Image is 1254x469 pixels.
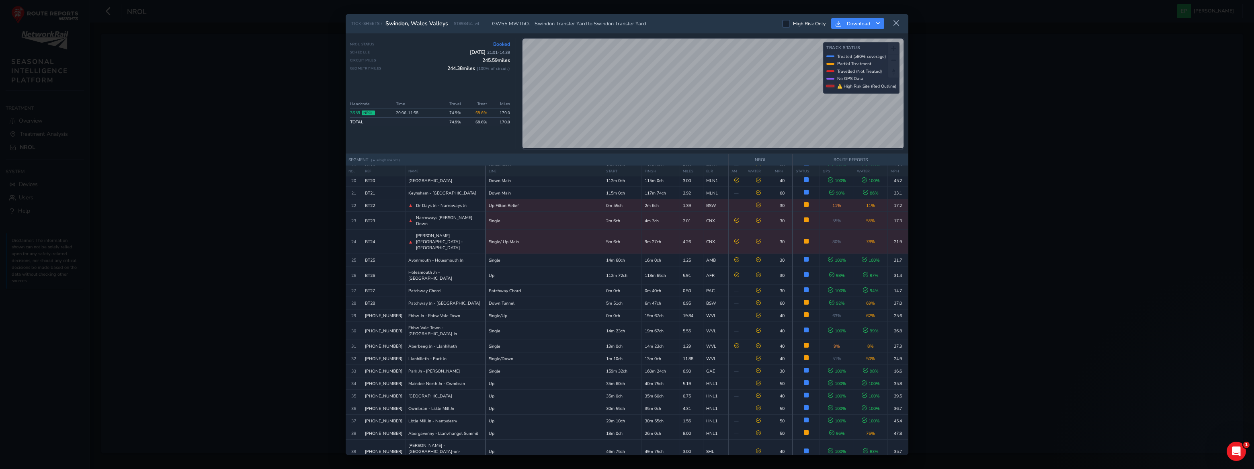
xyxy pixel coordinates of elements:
[351,239,356,245] span: 24
[703,427,728,440] td: HNL1
[486,415,603,427] td: Up
[603,322,641,340] td: 14m 23ch
[408,217,413,224] span: ▲
[703,285,728,297] td: PAC
[351,313,356,319] span: 29
[680,427,703,440] td: 8.00
[703,187,728,199] td: MLN1
[703,199,728,212] td: BSW
[641,309,680,322] td: 19m 67ch
[862,178,880,184] span: 100 %
[680,309,703,322] td: 19.84
[486,340,603,352] td: Single
[772,402,793,415] td: 50
[863,190,879,196] span: 86 %
[351,343,356,349] span: 31
[680,390,703,402] td: 0.75
[641,352,680,365] td: 13m 0ch
[362,365,405,377] td: [PHONE_NUMBER]
[867,343,874,349] span: 8 %
[734,300,739,306] span: —
[641,230,680,254] td: 9m 27ch
[362,377,405,390] td: [PHONE_NUMBER]
[486,440,603,464] td: Up
[362,230,405,254] td: BT24
[641,297,680,309] td: 6m 47ch
[680,377,703,390] td: 5.19
[734,406,739,412] span: —
[866,356,875,362] span: 50 %
[703,174,728,187] td: MLN1
[641,365,680,377] td: 160m 24ch
[820,166,854,177] th: GPS
[603,402,641,415] td: 30m 55ch
[477,66,510,72] span: ( 100 % of circuit)
[887,340,908,352] td: 27.3
[887,402,908,415] td: 36.7
[680,352,703,365] td: 11.88
[408,325,483,337] span: Ebbw Vale Town - [GEOGRAPHIC_DATA] Jn
[486,402,603,415] td: Up
[866,300,875,306] span: 69 %
[350,42,375,47] span: NROL Status
[350,58,376,63] span: Circuit Miles
[641,174,680,187] td: 115m 0ch
[680,266,703,285] td: 5.91
[703,377,728,390] td: HNL1
[486,254,603,266] td: Single
[734,203,739,209] span: —
[832,203,841,209] span: 11 %
[470,49,510,55] span: [DATE]
[641,166,680,177] th: FINISH
[351,356,356,362] span: 32
[350,50,370,55] span: Schedule
[772,174,793,187] td: 40
[408,356,447,362] span: Llanhilleth - Park Jn
[416,233,482,251] span: [PERSON_NAME][GEOGRAPHIC_DATA] - [GEOGRAPHIC_DATA]
[772,340,793,352] td: 40
[416,203,467,209] span: Dr Days Jn - Narroways Jn
[362,440,405,464] td: [PHONE_NUMBER]
[703,309,728,322] td: WVL
[408,202,413,209] span: ▲
[772,309,793,322] td: 40
[437,108,463,117] td: 74.9 %
[641,402,680,415] td: 35m 0ch
[486,212,603,230] td: Single
[641,266,680,285] td: 118m 65ch
[447,65,510,72] span: 244.38 miles
[863,288,879,294] span: 94 %
[828,418,846,424] span: 100 %
[772,199,793,212] td: 30
[486,322,603,340] td: Single
[490,117,510,126] td: 170.0
[408,368,460,374] span: Park Jn - [PERSON_NAME]
[887,390,908,402] td: 39.5
[603,166,641,177] th: START
[680,174,703,187] td: 3.00
[351,300,356,306] span: 28
[350,110,360,116] a: 3S59
[362,187,405,199] td: BT21
[680,297,703,309] td: 0.95
[408,190,476,196] span: Keynsham - [GEOGRAPHIC_DATA]
[703,390,728,402] td: HNL1
[680,166,703,177] th: MILES
[828,178,846,184] span: 100 %
[828,368,846,374] span: 100 %
[408,381,465,387] span: Maindee North Jn - Cwmbran
[734,313,739,319] span: —
[603,427,641,440] td: 18m 0ch
[351,218,356,224] span: 23
[603,199,641,212] td: 0m 55ch
[772,285,793,297] td: 30
[486,285,603,297] td: Patchway Chord
[866,313,875,319] span: 62 %
[408,430,478,436] span: Abergavenny - Llanvihangel Summit
[703,230,728,254] td: CNX
[603,212,641,230] td: 2m 6ch
[603,440,641,464] td: 46m 75ch
[351,190,356,196] span: 21
[408,406,454,412] span: Cwmbran - Little Mill Jn
[486,187,603,199] td: Down Main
